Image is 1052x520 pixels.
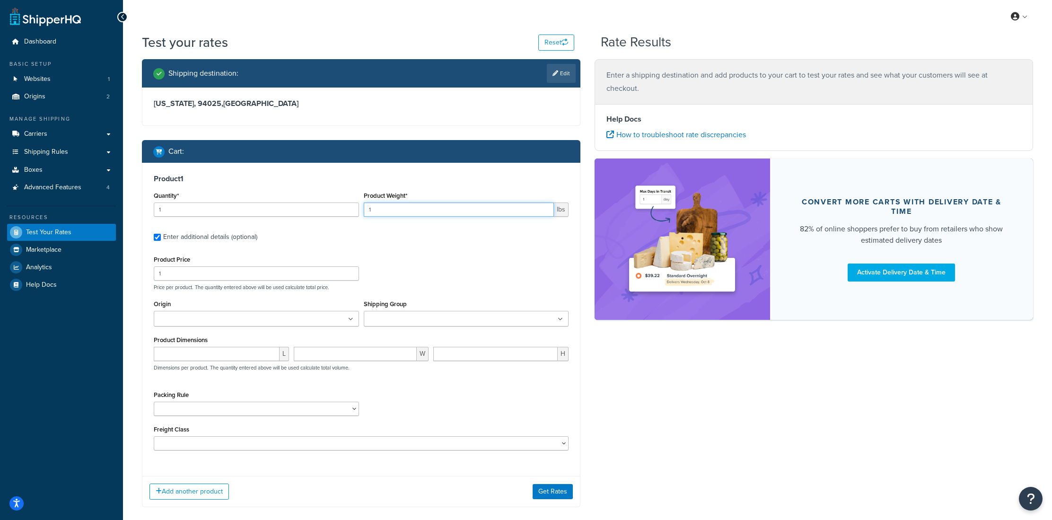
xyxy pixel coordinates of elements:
[606,69,1021,95] p: Enter a shipping destination and add products to your cart to test your rates and see what your c...
[26,246,61,254] span: Marketplace
[558,347,569,361] span: H
[24,130,47,138] span: Carriers
[26,264,52,272] span: Analytics
[7,179,116,196] li: Advanced Features
[7,71,116,88] a: Websites1
[142,33,228,52] h1: Test your rates
[151,364,350,371] p: Dimensions per product. The quantity entered above will be used calculate total volume.
[623,173,741,306] img: feature-image-ddt-36eae7f7280da8017bfb280eaccd9c446f90b1fe08728e4019434db127062ab4.png
[7,276,116,293] a: Help Docs
[7,88,116,106] li: Origins
[149,484,229,500] button: Add another product
[793,197,1010,216] div: Convert more carts with delivery date & time
[154,426,189,433] label: Freight Class
[7,71,116,88] li: Websites
[280,347,289,361] span: L
[108,75,110,83] span: 1
[606,129,746,140] a: How to troubleshoot rate discrepancies
[154,256,190,263] label: Product Price
[793,223,1010,246] div: 82% of online shoppers prefer to buy from retailers who show estimated delivery dates
[168,147,184,156] h2: Cart :
[7,143,116,161] a: Shipping Rules
[7,241,116,258] a: Marketplace
[7,179,116,196] a: Advanced Features4
[7,88,116,106] a: Origins2
[533,484,573,499] button: Get Rates
[154,391,189,398] label: Packing Rule
[601,35,671,50] h2: Rate Results
[26,229,71,237] span: Test Your Rates
[168,69,238,78] h2: Shipping destination :
[606,114,1021,125] h4: Help Docs
[7,125,116,143] a: Carriers
[7,115,116,123] div: Manage Shipping
[364,192,407,199] label: Product Weight*
[364,300,407,308] label: Shipping Group
[417,347,429,361] span: W
[106,184,110,192] span: 4
[7,224,116,241] a: Test Your Rates
[7,60,116,68] div: Basic Setup
[154,174,569,184] h3: Product 1
[364,203,554,217] input: 0.00
[7,161,116,179] a: Boxes
[163,230,257,244] div: Enter additional details (optional)
[154,192,179,199] label: Quantity*
[7,213,116,221] div: Resources
[26,281,57,289] span: Help Docs
[538,35,574,51] button: Reset
[24,75,51,83] span: Websites
[1019,487,1043,511] button: Open Resource Center
[554,203,569,217] span: lbs
[151,284,571,291] p: Price per product. The quantity entered above will be used calculate total price.
[154,99,569,108] h3: [US_STATE], 94025 , [GEOGRAPHIC_DATA]
[24,38,56,46] span: Dashboard
[24,184,81,192] span: Advanced Features
[24,93,45,101] span: Origins
[7,33,116,51] a: Dashboard
[7,259,116,276] a: Analytics
[154,336,208,344] label: Product Dimensions
[154,203,359,217] input: 0
[106,93,110,101] span: 2
[24,166,43,174] span: Boxes
[154,234,161,241] input: Enter additional details (optional)
[848,264,955,282] a: Activate Delivery Date & Time
[24,148,68,156] span: Shipping Rules
[154,300,171,308] label: Origin
[547,64,576,83] a: Edit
